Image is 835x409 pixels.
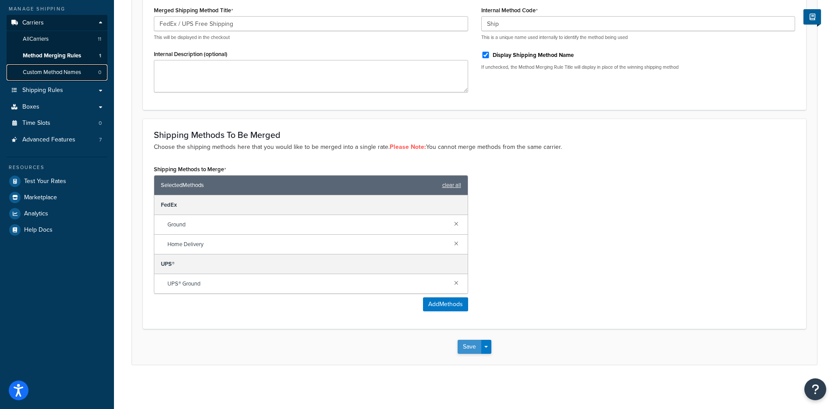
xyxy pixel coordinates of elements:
[167,238,447,250] span: Home Delivery
[7,190,107,205] a: Marketplace
[22,136,75,144] span: Advanced Features
[22,19,44,27] span: Carriers
[7,115,107,131] li: Time Slots
[22,87,63,94] span: Shipping Rules
[7,132,107,148] a: Advanced Features7
[7,15,107,81] li: Carriers
[154,51,227,57] label: Internal Description (optional)
[99,120,102,127] span: 0
[23,69,81,76] span: Custom Method Names
[442,179,461,191] a: clear all
[154,34,468,41] p: This will be displayed in the checkout
[161,179,438,191] span: Selected Methods
[7,206,107,222] a: Analytics
[23,52,81,60] span: Method Merging Rules
[493,51,574,59] label: Display Shipping Method Name
[7,64,107,81] li: Custom Method Names
[7,82,107,99] a: Shipping Rules
[24,226,53,234] span: Help Docs
[7,173,107,189] a: Test Your Rates
[7,64,107,81] a: Custom Method Names0
[7,132,107,148] li: Advanced Features
[154,166,226,173] label: Shipping Methods to Merge
[803,9,821,25] button: Show Help Docs
[154,142,795,152] p: Choose the shipping methods here that you would like to be merged into a single rate. You cannot ...
[7,222,107,238] a: Help Docs
[423,297,468,311] button: AddMethods
[22,120,50,127] span: Time Slots
[7,164,107,171] div: Resources
[7,15,107,31] a: Carriers
[481,34,796,41] p: This is a unique name used internally to identify the method being used
[7,5,107,13] div: Manage Shipping
[481,64,796,71] p: If unchecked, the Method Merging Rule Title will display in place of the winning shipping method
[154,254,468,274] div: UPS®
[24,178,66,185] span: Test Your Rates
[23,35,49,43] span: All Carriers
[7,48,107,64] a: Method Merging Rules1
[24,210,48,218] span: Analytics
[154,7,233,14] label: Merged Shipping Method Title
[99,136,102,144] span: 7
[99,52,101,60] span: 1
[7,48,107,64] li: Method Merging Rules
[154,130,795,140] h3: Shipping Methods To Be Merged
[7,99,107,115] a: Boxes
[481,7,538,14] label: Internal Method Code
[98,35,101,43] span: 11
[167,219,447,231] span: Ground
[24,194,57,201] span: Marketplace
[167,278,447,290] span: UPS® Ground
[458,340,481,354] button: Save
[7,115,107,131] a: Time Slots0
[22,103,39,111] span: Boxes
[7,31,107,47] a: AllCarriers11
[390,142,426,152] strong: Please Note:
[154,195,468,215] div: FedEx
[98,69,101,76] span: 0
[804,378,826,400] button: Open Resource Center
